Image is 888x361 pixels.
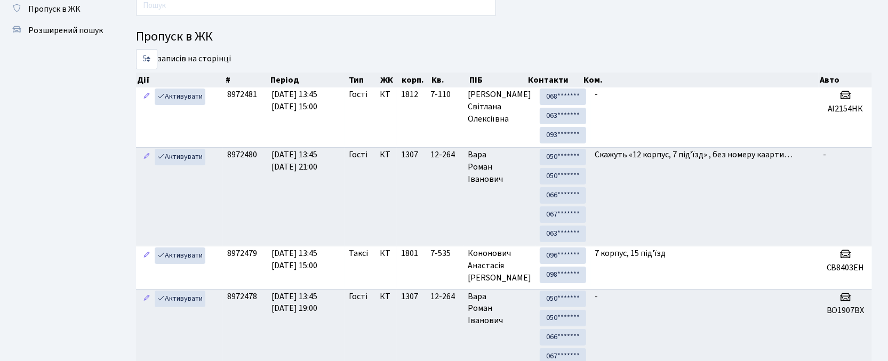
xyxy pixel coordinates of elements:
th: Період [269,73,348,87]
a: Редагувати [140,247,153,264]
span: 12-264 [430,291,459,303]
span: Пропуск в ЖК [28,3,81,15]
span: - [595,291,598,302]
a: Активувати [155,247,205,264]
h5: СВ8403ЕН [823,263,868,273]
span: 8972478 [227,291,257,302]
span: [DATE] 13:45 [DATE] 15:00 [271,247,317,271]
a: Активувати [155,149,205,165]
span: 8972481 [227,89,257,100]
span: [DATE] 13:45 [DATE] 19:00 [271,291,317,315]
span: 1307 [401,149,418,161]
span: 8972480 [227,149,257,161]
span: Гості [349,149,367,161]
select: записів на сторінці [136,49,157,69]
span: КТ [380,89,392,101]
th: Ком. [582,73,819,87]
th: Контакти [527,73,582,87]
span: Вара Роман Іванович [468,291,531,327]
span: Таксі [349,247,368,260]
span: 8972479 [227,247,257,259]
span: - [595,89,598,100]
span: Кононович Анастасія [PERSON_NAME] [468,247,531,284]
span: КТ [380,247,392,260]
a: Редагувати [140,149,153,165]
th: ЖК [379,73,401,87]
span: 7-535 [430,247,459,260]
label: записів на сторінці [136,49,231,69]
th: Кв. [430,73,468,87]
th: # [225,73,269,87]
span: Розширений пошук [28,25,103,36]
span: [DATE] 13:45 [DATE] 15:00 [271,89,317,113]
a: Активувати [155,291,205,307]
span: Гості [349,291,367,303]
a: Активувати [155,89,205,105]
th: Дії [136,73,225,87]
th: ПІБ [468,73,527,87]
span: 12-264 [430,149,459,161]
span: 1812 [401,89,418,100]
h5: АІ2154НК [823,104,868,114]
span: - [823,149,827,161]
h4: Пропуск в ЖК [136,29,872,45]
span: 7 корпус, 15 під'їзд [595,247,666,259]
span: КТ [380,291,392,303]
span: Скажуть «12 корпус, 7 підʼїзд» , без номеру каарти… [595,149,793,161]
h5: BO1907BX [823,306,868,316]
span: [PERSON_NAME] Світлана Олексіївна [468,89,531,125]
th: Авто [819,73,872,87]
th: Тип [348,73,380,87]
span: КТ [380,149,392,161]
span: 7-110 [430,89,459,101]
span: Вара Роман Іванович [468,149,531,186]
a: Розширений пошук [5,20,112,41]
span: Гості [349,89,367,101]
a: Редагувати [140,89,153,105]
span: 1801 [401,247,418,259]
th: корп. [401,73,430,87]
span: 1307 [401,291,418,302]
span: [DATE] 13:45 [DATE] 21:00 [271,149,317,173]
a: Редагувати [140,291,153,307]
